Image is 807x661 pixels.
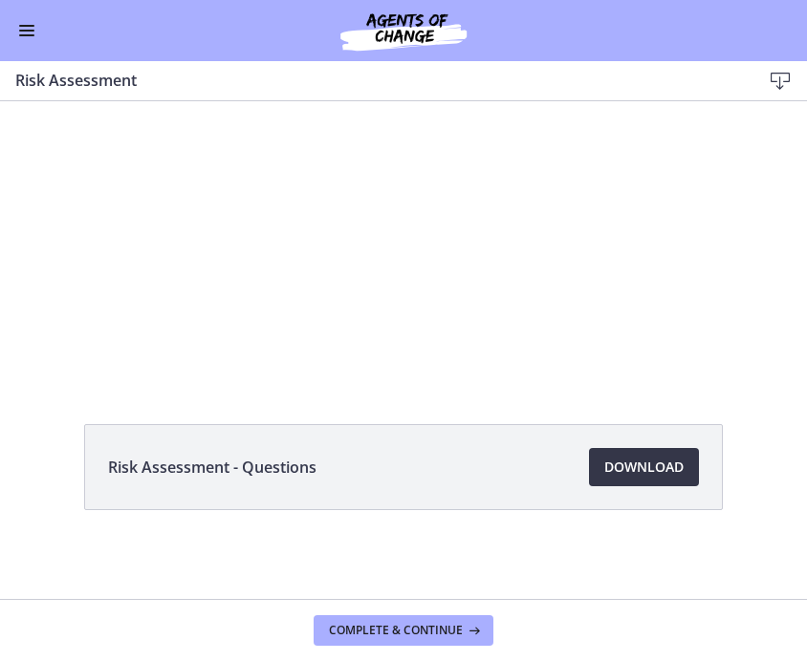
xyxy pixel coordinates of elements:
span: Complete & continue [329,623,463,638]
button: Enable menu [15,19,38,42]
img: Agents of Change [289,8,518,53]
a: Download [589,448,699,486]
button: Complete & continue [314,615,493,646]
h3: Risk Assessment [15,69,731,92]
span: Risk Assessment - Questions [108,456,316,479]
span: Download [604,456,684,479]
